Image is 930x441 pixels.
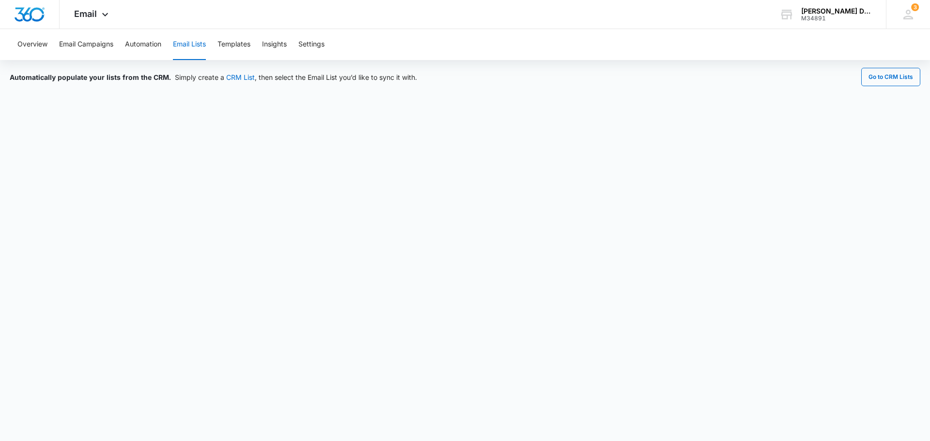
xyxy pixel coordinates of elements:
[911,3,919,11] div: notifications count
[226,73,255,81] a: CRM List
[17,29,47,60] button: Overview
[801,15,872,22] div: account id
[298,29,325,60] button: Settings
[173,29,206,60] button: Email Lists
[74,9,97,19] span: Email
[10,73,171,81] span: Automatically populate your lists from the CRM.
[262,29,287,60] button: Insights
[861,68,920,86] button: Go to CRM Lists
[59,29,113,60] button: Email Campaigns
[217,29,250,60] button: Templates
[125,29,161,60] button: Automation
[10,72,417,82] div: Simply create a , then select the Email List you’d like to sync it with.
[801,7,872,15] div: account name
[911,3,919,11] span: 3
